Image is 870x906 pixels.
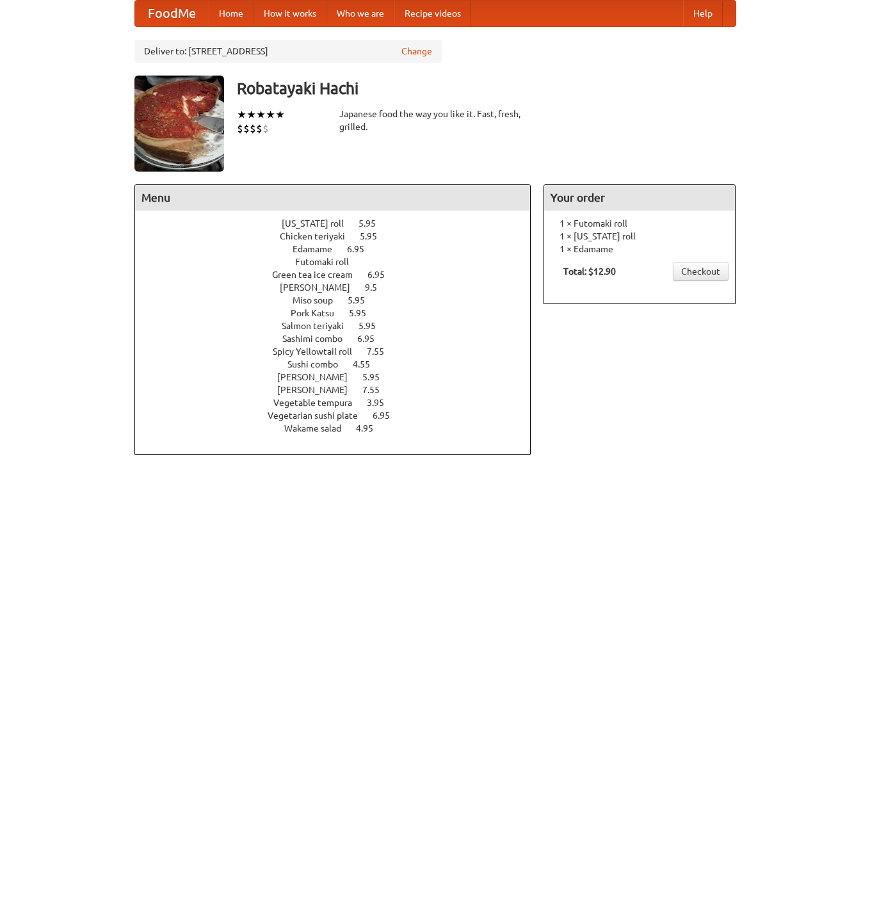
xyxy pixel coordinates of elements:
[401,45,432,58] a: Change
[246,108,256,122] li: ★
[295,257,385,267] a: Futomaki roll
[347,244,377,254] span: 6.95
[282,218,399,229] a: [US_STATE] roll 5.95
[273,398,365,408] span: Vegetable tempura
[349,308,379,318] span: 5.95
[293,244,345,254] span: Edamame
[280,282,363,293] span: [PERSON_NAME]
[293,295,389,305] a: Miso soup 5.95
[291,308,347,318] span: Pork Katsu
[275,108,285,122] li: ★
[284,423,397,433] a: Wakame salad 4.95
[282,334,398,344] a: Sashimi combo 6.95
[134,76,224,172] img: angular.jpg
[348,295,378,305] span: 5.95
[295,257,362,267] span: Futomaki roll
[282,321,357,331] span: Salmon teriyaki
[237,76,736,101] h3: Robatayaki Hachi
[360,231,390,241] span: 5.95
[353,359,383,369] span: 4.55
[358,218,389,229] span: 5.95
[277,372,403,382] a: [PERSON_NAME] 5.95
[273,346,408,357] a: Spicy Yellowtail roll 7.55
[373,410,403,421] span: 6.95
[135,1,209,26] a: FoodMe
[268,410,414,421] a: Vegetarian sushi plate 6.95
[287,359,351,369] span: Sushi combo
[273,398,408,408] a: Vegetable tempura 3.95
[280,282,401,293] a: [PERSON_NAME] 9.5
[280,231,358,241] span: Chicken teriyaki
[673,262,729,281] a: Checkout
[272,270,408,280] a: Green tea ice cream 6.95
[367,398,397,408] span: 3.95
[272,270,366,280] span: Green tea ice cream
[277,385,360,395] span: [PERSON_NAME]
[287,359,394,369] a: Sushi combo 4.55
[277,372,360,382] span: [PERSON_NAME]
[277,385,403,395] a: [PERSON_NAME] 7.55
[282,334,355,344] span: Sashimi combo
[291,308,390,318] a: Pork Katsu 5.95
[362,385,392,395] span: 7.55
[293,244,388,254] a: Edamame 6.95
[544,185,735,211] h4: Your order
[273,346,365,357] span: Spicy Yellowtail roll
[250,122,256,136] li: $
[243,122,250,136] li: $
[357,334,387,344] span: 6.95
[551,230,729,243] li: 1 × [US_STATE] roll
[280,231,401,241] a: Chicken teriyaki 5.95
[551,217,729,230] li: 1 × Futomaki roll
[209,1,254,26] a: Home
[256,108,266,122] li: ★
[254,1,326,26] a: How it works
[683,1,723,26] a: Help
[551,243,729,255] li: 1 × Edamame
[365,282,390,293] span: 9.5
[282,321,399,331] a: Salmon teriyaki 5.95
[356,423,386,433] span: 4.95
[237,122,243,136] li: $
[134,40,442,63] div: Deliver to: [STREET_ADDRESS]
[266,108,275,122] li: ★
[362,372,392,382] span: 5.95
[135,185,531,211] h4: Menu
[268,410,371,421] span: Vegetarian sushi plate
[284,423,354,433] span: Wakame salad
[367,346,397,357] span: 7.55
[237,108,246,122] li: ★
[339,108,531,133] div: Japanese food the way you like it. Fast, fresh, grilled.
[367,270,398,280] span: 6.95
[358,321,389,331] span: 5.95
[256,122,262,136] li: $
[262,122,269,136] li: $
[394,1,471,26] a: Recipe videos
[282,218,357,229] span: [US_STATE] roll
[293,295,346,305] span: Miso soup
[326,1,394,26] a: Who we are
[563,266,616,277] b: Total: $12.90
